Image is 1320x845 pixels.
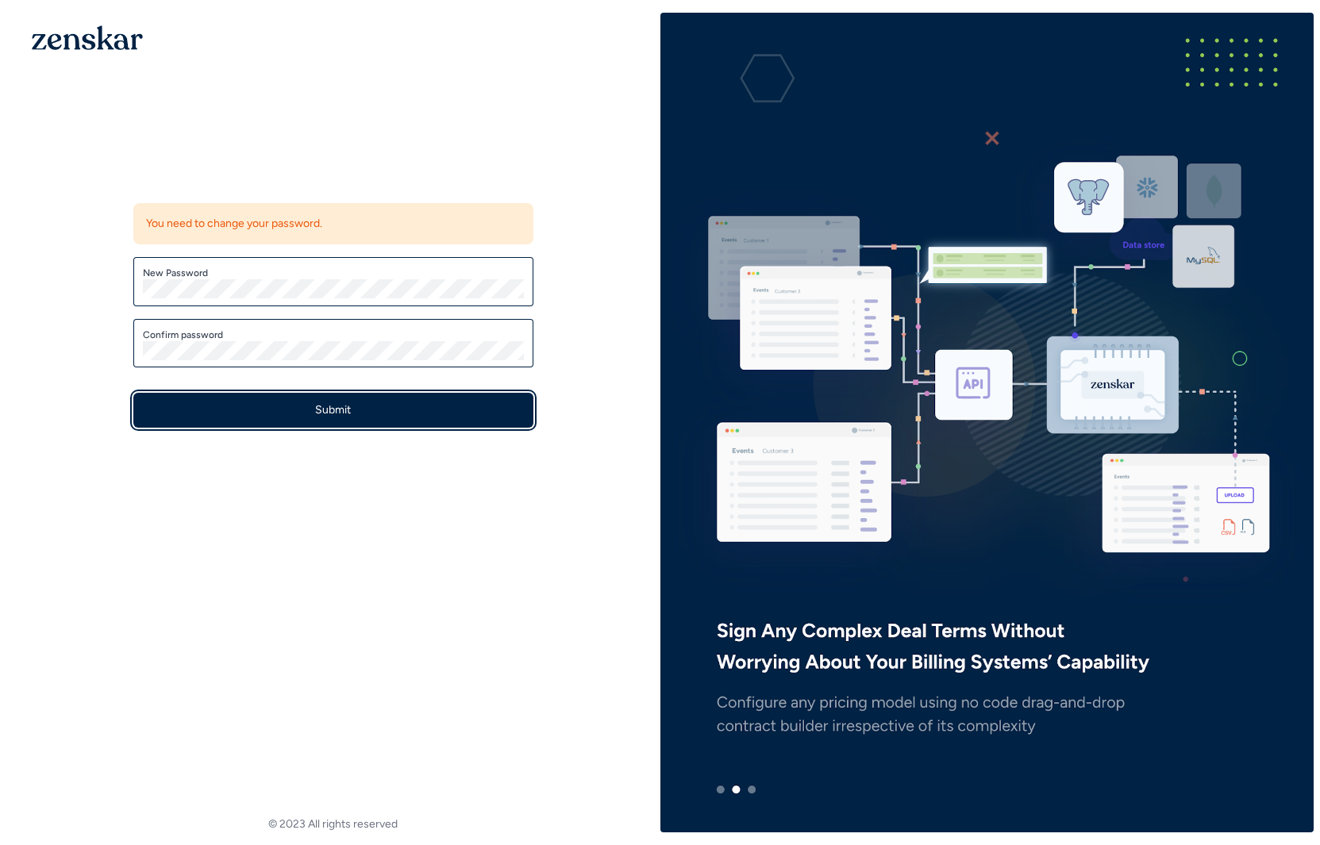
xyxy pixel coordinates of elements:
[133,393,533,428] button: Submit
[32,25,143,50] img: 1OGAJ2xQqyY4LXKgY66KYq0eOWRCkrZdAb3gUhuVAqdWPZE9SRJmCz+oDMSn4zDLXe31Ii730ItAGKgCKgCCgCikA4Av8PJUP...
[660,3,1314,843] img: e3ZQAAAMhDCM8y96E9JIIDxLgAABAgQIECBAgAABAgQyAoJA5mpDCRAgQIAAAQIECBAgQIAAAQIECBAgQKAsIAiU37edAAECB...
[143,267,524,279] label: New Password
[143,328,524,341] label: Confirm password
[6,816,660,832] footer: © 2023 All rights reserved
[133,203,533,244] div: You need to change your password.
